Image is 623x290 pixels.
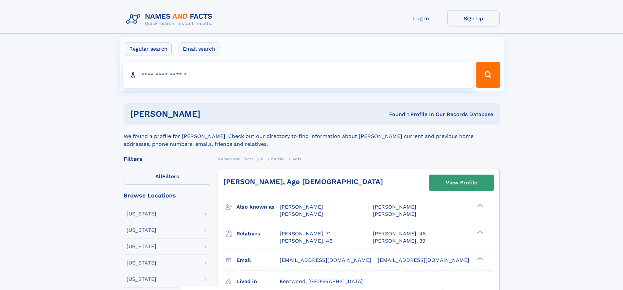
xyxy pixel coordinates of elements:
[236,228,280,239] h3: Relatives
[124,10,218,28] img: Logo Names and Facts
[124,156,211,162] div: Filters
[378,257,469,263] span: [EMAIL_ADDRESS][DOMAIN_NAME]
[292,157,301,161] span: Adis
[280,257,371,263] span: [EMAIL_ADDRESS][DOMAIN_NAME]
[261,155,264,163] a: K
[179,42,219,56] label: Email search
[130,110,295,118] h1: [PERSON_NAME]
[280,211,323,217] span: [PERSON_NAME]
[476,256,483,261] div: ❯
[295,111,493,118] div: Found 1 Profile In Our Records Database
[261,157,264,161] span: K
[280,237,333,245] a: [PERSON_NAME], 46
[429,175,494,191] a: View Profile
[280,204,323,210] span: [PERSON_NAME]
[223,178,383,186] a: [PERSON_NAME], Age [DEMOGRAPHIC_DATA]
[127,244,156,249] div: [US_STATE]
[476,62,500,88] button: Search Button
[127,211,156,216] div: [US_STATE]
[280,278,363,284] span: Kentwood, [GEOGRAPHIC_DATA]
[447,10,500,26] a: Sign Up
[271,157,285,161] span: Kaltak
[124,169,211,185] label: Filters
[236,255,280,266] h3: Email
[395,10,447,26] a: Log In
[476,230,483,234] div: ❯
[476,203,483,208] div: ❯
[155,173,162,179] span: All
[218,155,254,163] a: Names and Facts
[446,175,477,190] div: View Profile
[125,42,172,56] label: Regular search
[236,201,280,213] h3: Also known as
[271,155,285,163] a: Kaltak
[373,211,416,217] span: [PERSON_NAME]
[373,237,425,245] a: [PERSON_NAME], 39
[373,230,426,237] a: [PERSON_NAME], 46
[123,62,473,88] input: search input
[124,125,500,148] div: We found a profile for [PERSON_NAME]. Check out our directory to find information about [PERSON_N...
[127,260,156,265] div: [US_STATE]
[124,193,211,198] div: Browse Locations
[236,276,280,287] h3: Lived in
[280,230,331,237] a: [PERSON_NAME], 71
[373,204,416,210] span: [PERSON_NAME]
[127,228,156,233] div: [US_STATE]
[127,277,156,282] div: [US_STATE]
